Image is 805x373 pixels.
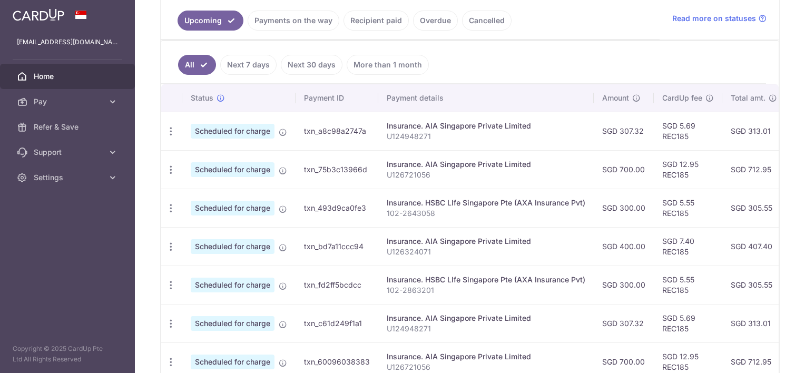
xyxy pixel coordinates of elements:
[387,362,585,372] p: U126721056
[220,55,277,75] a: Next 7 days
[672,13,756,24] span: Read more on statuses
[594,189,654,227] td: SGD 300.00
[722,189,786,227] td: SGD 305.55
[387,236,585,247] div: Insurance. AIA Singapore Private Limited
[296,84,378,112] th: Payment ID
[387,247,585,257] p: U126324071
[34,172,103,183] span: Settings
[191,201,274,215] span: Scheduled for charge
[34,147,103,158] span: Support
[594,112,654,150] td: SGD 307.32
[13,8,64,21] img: CardUp
[281,55,342,75] a: Next 30 days
[654,266,722,304] td: SGD 5.55 REC185
[191,239,274,254] span: Scheduled for charge
[602,93,629,103] span: Amount
[387,274,585,285] div: Insurance. HSBC LIfe Singapore Pte (AXA Insurance Pvt)
[191,162,274,177] span: Scheduled for charge
[34,71,103,82] span: Home
[296,112,378,150] td: txn_a8c98a2747a
[594,266,654,304] td: SGD 300.00
[248,11,339,31] a: Payments on the way
[296,304,378,342] td: txn_c61d249f1a1
[178,11,243,31] a: Upcoming
[722,227,786,266] td: SGD 407.40
[387,131,585,142] p: U124948271
[654,150,722,189] td: SGD 12.95 REC185
[722,266,786,304] td: SGD 305.55
[387,313,585,323] div: Insurance. AIA Singapore Private Limited
[191,124,274,139] span: Scheduled for charge
[296,150,378,189] td: txn_75b3c13966d
[387,208,585,219] p: 102-2643058
[387,159,585,170] div: Insurance. AIA Singapore Private Limited
[731,93,765,103] span: Total amt.
[722,150,786,189] td: SGD 712.95
[387,323,585,334] p: U124948271
[387,121,585,131] div: Insurance. AIA Singapore Private Limited
[378,84,594,112] th: Payment details
[34,122,103,132] span: Refer & Save
[387,285,585,296] p: 102-2863201
[191,93,213,103] span: Status
[387,351,585,362] div: Insurance. AIA Singapore Private Limited
[594,227,654,266] td: SGD 400.00
[722,304,786,342] td: SGD 313.01
[594,150,654,189] td: SGD 700.00
[191,316,274,331] span: Scheduled for charge
[34,96,103,107] span: Pay
[296,266,378,304] td: txn_fd2ff5bcdcc
[654,227,722,266] td: SGD 7.40 REC185
[654,112,722,150] td: SGD 5.69 REC185
[296,189,378,227] td: txn_493d9ca0fe3
[178,55,216,75] a: All
[387,170,585,180] p: U126721056
[17,37,118,47] p: [EMAIL_ADDRESS][DOMAIN_NAME]
[662,93,702,103] span: CardUp fee
[594,304,654,342] td: SGD 307.32
[343,11,409,31] a: Recipient paid
[191,355,274,369] span: Scheduled for charge
[413,11,458,31] a: Overdue
[296,227,378,266] td: txn_bd7a11ccc94
[347,55,429,75] a: More than 1 month
[24,7,45,17] span: Help
[654,304,722,342] td: SGD 5.69 REC185
[672,13,767,24] a: Read more on statuses
[387,198,585,208] div: Insurance. HSBC LIfe Singapore Pte (AXA Insurance Pvt)
[722,112,786,150] td: SGD 313.01
[654,189,722,227] td: SGD 5.55 REC185
[191,278,274,292] span: Scheduled for charge
[462,11,512,31] a: Cancelled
